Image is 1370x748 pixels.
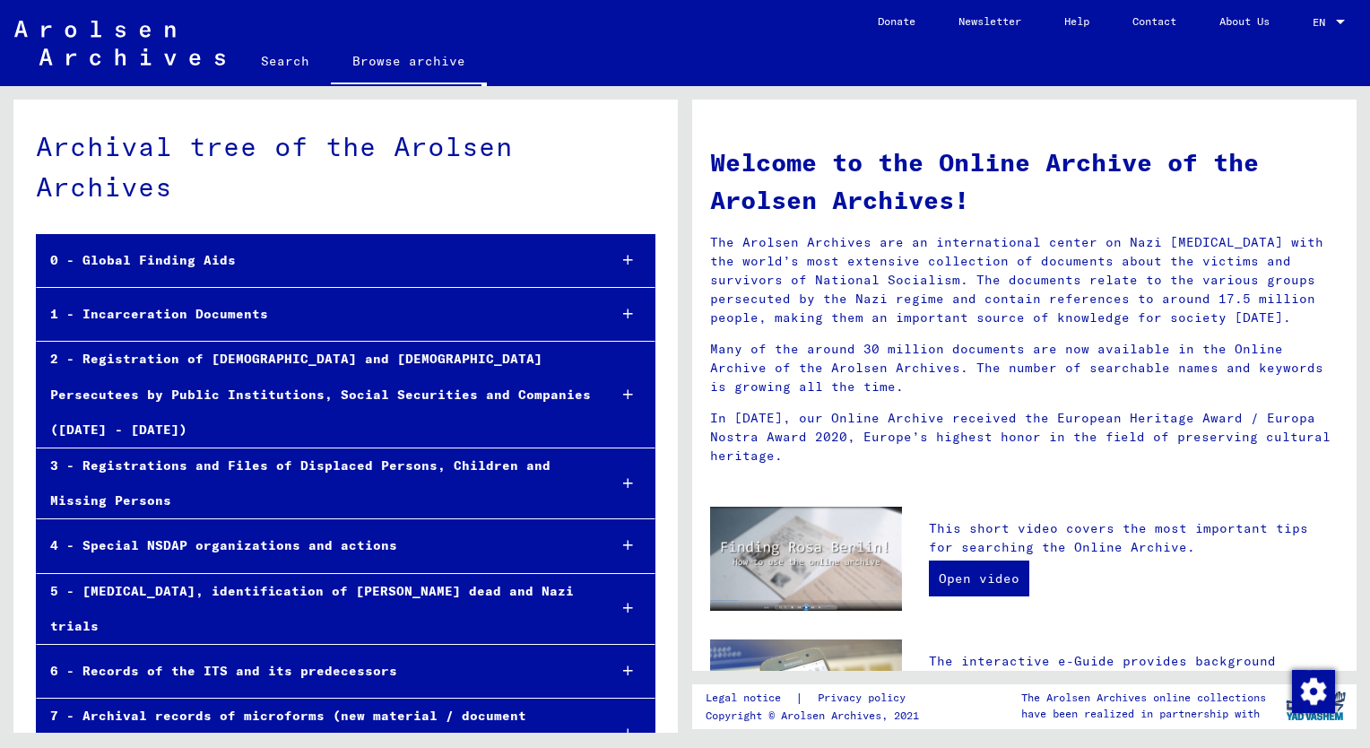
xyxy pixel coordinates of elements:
[929,561,1029,596] a: Open video
[37,528,593,563] div: 4 - Special NSDAP organizations and actions
[929,652,1339,746] p: The interactive e-Guide provides background knowledge to help you understand the documents. It in...
[37,243,593,278] div: 0 - Global Finding Aids
[37,574,593,644] div: 5 - [MEDICAL_DATA], identification of [PERSON_NAME] dead and Nazi trials
[14,21,225,65] img: Arolsen_neg.svg
[710,144,1339,219] h1: Welcome to the Online Archive of the Arolsen Archives!
[1292,670,1335,713] img: Change consent
[37,654,593,689] div: 6 - Records of the ITS and its predecessors
[706,708,927,724] p: Copyright © Arolsen Archives, 2021
[803,689,927,708] a: Privacy policy
[37,342,593,448] div: 2 - Registration of [DEMOGRAPHIC_DATA] and [DEMOGRAPHIC_DATA] Persecutees by Public Institutions,...
[37,448,593,518] div: 3 - Registrations and Files of Displaced Persons, Children and Missing Persons
[36,126,655,207] div: Archival tree of the Arolsen Archives
[710,409,1339,465] p: In [DATE], our Online Archive received the European Heritage Award / Europa Nostra Award 2020, Eu...
[710,340,1339,396] p: Many of the around 30 million documents are now available in the Online Archive of the Arolsen Ar...
[1313,16,1332,29] span: EN
[331,39,487,86] a: Browse archive
[706,689,927,708] div: |
[1291,669,1334,712] div: Change consent
[1021,690,1266,706] p: The Arolsen Archives online collections
[710,233,1339,327] p: The Arolsen Archives are an international center on Nazi [MEDICAL_DATA] with the world’s most ext...
[37,297,593,332] div: 1 - Incarceration Documents
[710,507,902,611] img: video.jpg
[706,689,795,708] a: Legal notice
[239,39,331,83] a: Search
[929,519,1339,557] p: This short video covers the most important tips for searching the Online Archive.
[1021,706,1266,722] p: have been realized in partnership with
[1282,683,1349,728] img: yv_logo.png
